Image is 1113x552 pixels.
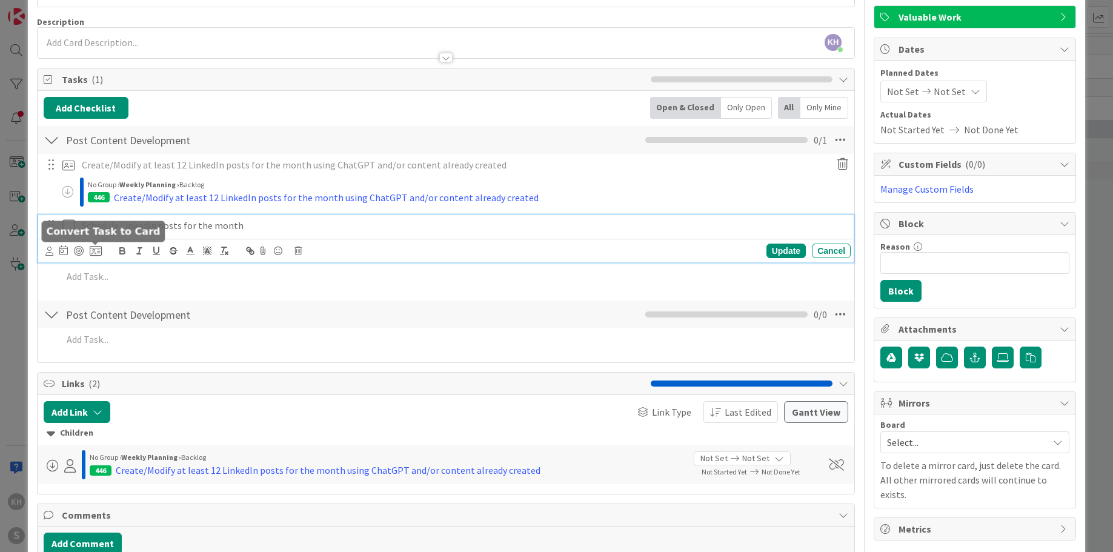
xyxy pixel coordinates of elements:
button: Gantt View [784,401,848,423]
input: Add Checklist... [62,304,334,325]
span: Not Set [887,84,919,99]
span: Link Type [652,405,691,419]
a: Manage Custom Fields [880,183,974,195]
span: ( 1 ) [91,73,103,85]
span: Custom Fields [899,157,1054,171]
span: Not Started Yet [702,467,747,476]
span: Backlog [181,453,206,462]
b: Weekly Planning › [121,453,181,462]
span: Not Set [934,84,966,99]
div: Cancel [812,244,851,258]
div: Children [47,427,845,440]
div: 446 [88,192,110,202]
div: Open & Closed [650,97,721,119]
span: No Group › [88,180,119,189]
span: Dates [899,42,1054,56]
span: Select... [887,434,1042,451]
span: Planned Dates [880,67,1069,79]
span: Not Set [700,452,728,465]
label: Reason [880,241,910,252]
button: Add Link [44,401,110,423]
div: Update [766,244,806,258]
span: Not Done Yet [964,122,1018,137]
span: Actual Dates [880,108,1069,121]
div: 446 [90,465,111,476]
button: Last Edited [703,401,778,423]
span: 0 / 1 [814,133,827,147]
h5: Convert Task to Card [47,225,161,237]
div: Only Open [721,97,772,119]
span: Not Started Yet [880,122,945,137]
span: Links [62,376,645,391]
span: KH [825,34,842,51]
span: Backlog [179,180,204,189]
span: Description [37,16,84,27]
span: No Group › [90,453,121,462]
p: Schedule LinkedIn posts for the month [82,219,846,233]
p: To delete a mirror card, just delete the card. All other mirrored cards will continue to exists. [880,458,1069,502]
span: Not Done Yet [762,467,800,476]
span: Tasks [62,72,645,87]
span: Attachments [899,322,1054,336]
span: Not Set [742,452,769,465]
input: Add Checklist... [62,129,334,151]
div: All [778,97,800,119]
span: Comments [62,508,832,522]
span: Board [880,421,905,429]
span: Mirrors [899,396,1054,410]
div: Only Mine [800,97,848,119]
div: Create/Modify at least 12 LinkedIn posts for the month using ChatGPT and/or content already created [114,190,539,205]
span: ( 2 ) [88,377,100,390]
button: Add Checklist [44,97,128,119]
button: Block [880,280,922,302]
p: Create/Modify at least 12 LinkedIn posts for the month using ChatGPT and/or content already created [82,158,824,172]
b: Weekly Planning › [119,180,179,189]
span: ( 0/0 ) [965,158,985,170]
span: Valuable Work [899,10,1054,24]
span: 0 / 0 [814,307,827,322]
span: Last Edited [725,405,771,419]
div: Create/Modify at least 12 LinkedIn posts for the month using ChatGPT and/or content already created [116,463,540,477]
span: Block [899,216,1054,231]
span: Metrics [899,522,1054,536]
